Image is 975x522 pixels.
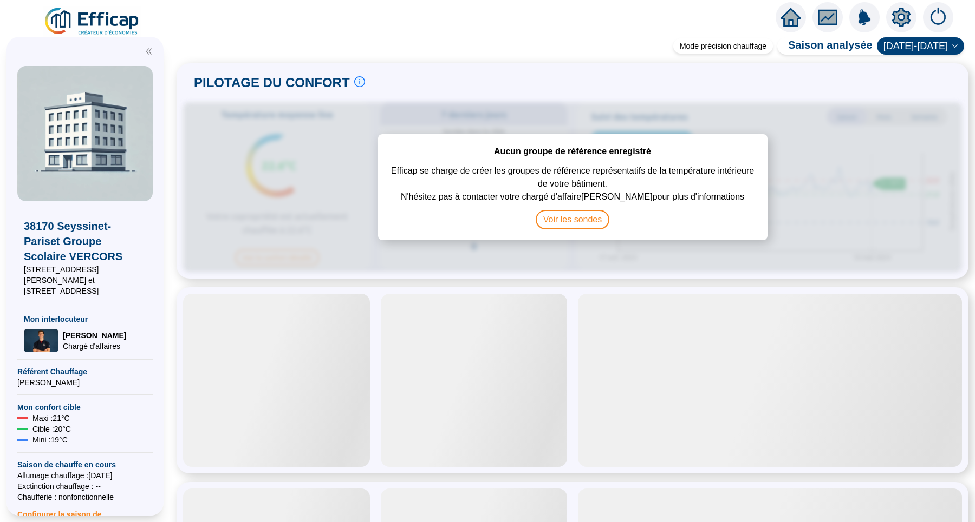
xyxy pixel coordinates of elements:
span: info-circle [354,76,365,87]
span: [PERSON_NAME] [63,330,126,341]
span: Mon interlocuteur [24,314,146,325]
span: Voir les sondes [536,210,610,229]
span: Allumage chauffage : [DATE] [17,470,153,481]
span: Exctinction chauffage : -- [17,481,153,492]
span: Mon confort cible [17,402,153,413]
span: setting [892,8,911,27]
span: double-left [145,48,153,55]
img: efficap energie logo [43,6,141,37]
span: [PERSON_NAME] [17,377,153,388]
span: fund [818,8,837,27]
span: Saison de chauffe en cours [17,459,153,470]
span: Aucun groupe de référence enregistré [494,145,651,158]
span: Efficap se charge de créer les groupes de référence représentatifs de la température intérieure d... [389,158,757,190]
span: 2024-2025 [883,38,958,54]
span: N'hésitez pas à contacter votre chargé d'affaire [PERSON_NAME] pour plus d'informations [401,190,744,210]
img: Chargé d'affaires [24,329,58,352]
span: 38170 Seyssinet-Pariset Groupe Scolaire VERCORS [24,219,146,264]
span: [STREET_ADDRESS][PERSON_NAME] et [STREET_ADDRESS] [24,264,146,296]
div: Mode précision chauffage [673,38,773,54]
span: down [952,43,958,49]
span: Référent Chauffage [17,366,153,377]
span: Chargé d'affaires [63,341,126,352]
span: Maxi : 21 °C [32,413,70,424]
span: home [781,8,801,27]
span: Chaufferie : non fonctionnelle [17,492,153,503]
span: Cible : 20 °C [32,424,71,434]
img: alerts [849,2,880,32]
img: alerts [923,2,953,32]
span: PILOTAGE DU CONFORT [194,74,350,91]
span: Mini : 19 °C [32,434,68,445]
span: Saison analysée [777,37,873,55]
